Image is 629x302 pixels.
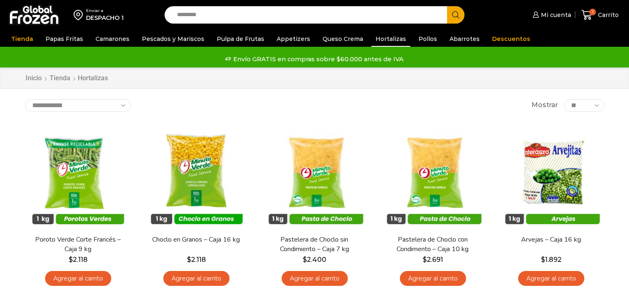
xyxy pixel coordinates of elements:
[148,235,244,244] a: Choclo en Granos – Caja 16 kg
[187,256,206,264] bdi: 2.118
[25,74,108,83] nav: Breadcrumb
[318,31,367,47] a: Queso Crema
[503,235,598,244] a: Arvejas – Caja 16 kg
[579,5,621,25] a: 1 Carrito
[30,235,125,254] a: Poroto Verde Corte Francés – Caja 9 kg
[187,256,191,264] span: $
[423,256,443,264] bdi: 2.691
[7,31,37,47] a: Tienda
[267,235,362,254] a: Pastelera de Choclo sin Condimiento – Caja 7 kg
[531,7,571,23] a: Mi cuenta
[78,74,108,82] h1: Hortalizas
[25,99,131,112] select: Pedido de la tienda
[445,31,484,47] a: Abarrotes
[74,8,86,22] img: address-field-icon.svg
[447,6,464,24] button: Search button
[541,256,562,264] bdi: 1.892
[596,11,619,19] span: Carrito
[86,14,124,22] div: DESPACHO 1
[414,31,441,47] a: Pollos
[423,256,427,264] span: $
[45,271,111,286] a: Agregar al carrito: “Poroto Verde Corte Francés - Caja 9 kg”
[303,256,307,264] span: $
[531,101,558,110] span: Mostrar
[371,31,410,47] a: Hortalizas
[518,271,584,286] a: Agregar al carrito: “Arvejas - Caja 16 kg”
[282,271,348,286] a: Agregar al carrito: “Pastelera de Choclo sin Condimiento - Caja 7 kg”
[589,9,596,15] span: 1
[91,31,134,47] a: Camarones
[400,271,466,286] a: Agregar al carrito: “Pastelera de Choclo con Condimento - Caja 10 kg”
[539,11,571,19] span: Mi cuenta
[69,256,88,264] bdi: 2.118
[25,74,42,83] a: Inicio
[303,256,326,264] bdi: 2.400
[163,271,230,286] a: Agregar al carrito: “Choclo en Granos - Caja 16 kg”
[138,31,208,47] a: Pescados y Mariscos
[41,31,87,47] a: Papas Fritas
[541,256,545,264] span: $
[86,8,124,14] div: Enviar a
[488,31,534,47] a: Descuentos
[273,31,314,47] a: Appetizers
[69,256,73,264] span: $
[385,235,480,254] a: Pastelera de Choclo con Condimento – Caja 10 kg
[213,31,268,47] a: Pulpa de Frutas
[49,74,71,83] a: Tienda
